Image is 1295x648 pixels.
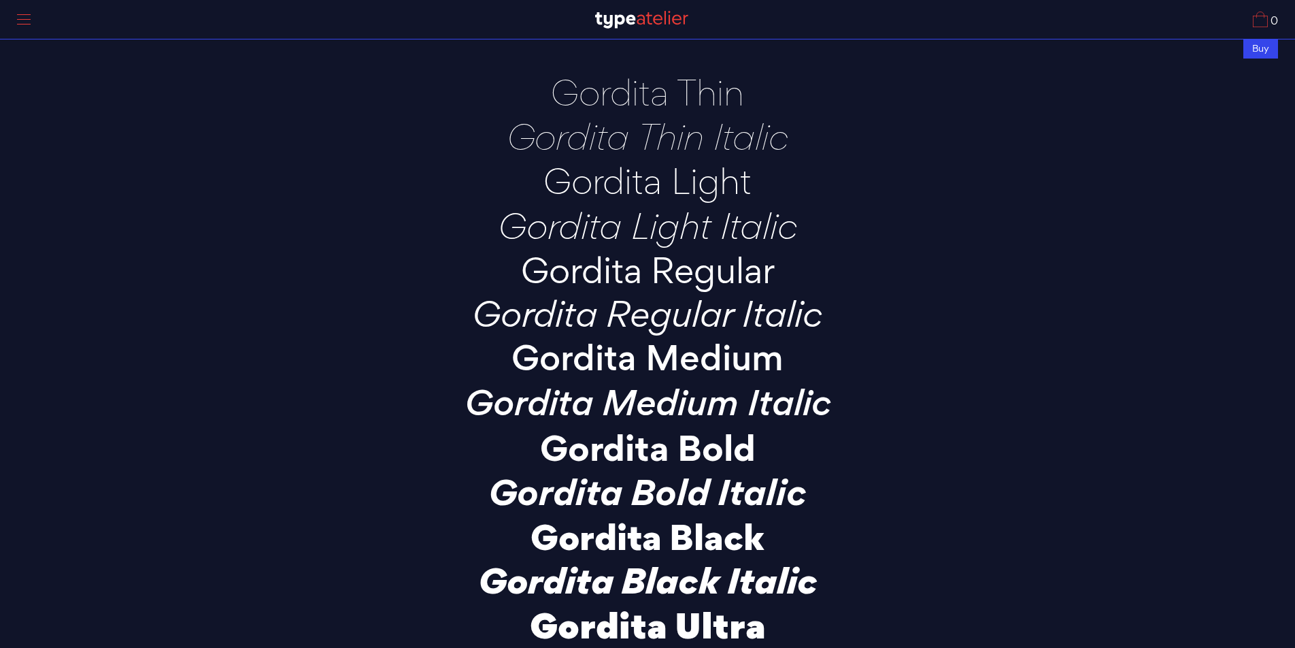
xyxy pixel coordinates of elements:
p: Gordita Black Italic [409,562,886,599]
p: Gordita Light [409,162,886,199]
p: Gordita Thin [409,74,886,111]
span: 0 [1268,16,1278,27]
img: TA_Logo.svg [595,11,688,29]
div: Buy [1243,39,1278,59]
p: Gordita Medium [409,340,886,377]
p: Gordita Bold Italic [409,473,886,511]
p: Gordita Medium Italic [409,384,886,421]
p: Gordita Ultra [409,606,886,643]
p: Gordita Bold [409,429,886,466]
p: Gordita Light Italic [409,207,886,244]
img: Cart_Icon.svg [1253,12,1268,27]
p: Gordita Black [409,517,886,555]
p: Gordita Regular Italic [409,295,886,333]
p: Gordita Thin Italic [409,118,886,155]
a: 0 [1253,12,1278,27]
p: Gordita Regular [409,251,886,289]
